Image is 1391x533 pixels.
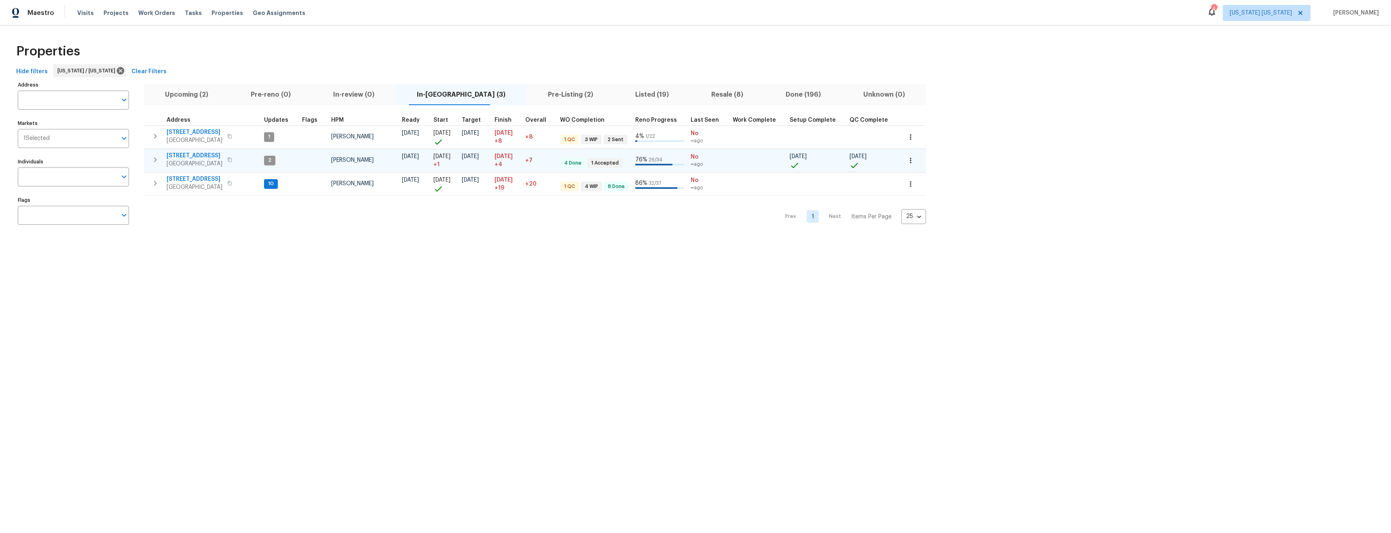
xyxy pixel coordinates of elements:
[462,117,481,123] span: Target
[691,117,719,123] span: Last Seen
[264,117,288,123] span: Updates
[691,184,726,191] span: ∞ ago
[331,134,374,140] span: [PERSON_NAME]
[462,177,479,183] span: [DATE]
[495,117,512,123] span: Finish
[27,9,54,17] span: Maestro
[645,134,655,139] span: 1 / 22
[402,117,420,123] span: Ready
[118,171,130,182] button: Open
[901,206,926,227] div: 25
[495,161,502,169] span: +4
[1211,5,1217,13] div: 4
[1330,9,1379,17] span: [PERSON_NAME]
[604,136,627,143] span: 2 Sent
[167,175,222,183] span: [STREET_ADDRESS]
[433,117,448,123] span: Start
[402,177,419,183] span: [DATE]
[23,135,50,142] span: 1 Selected
[522,172,557,195] td: 20 day(s) past target finish date
[525,134,533,140] span: +8
[433,130,450,136] span: [DATE]
[588,160,622,167] span: 1 Accepted
[77,9,94,17] span: Visits
[581,136,601,143] span: 3 WIP
[118,133,130,144] button: Open
[462,154,479,159] span: [DATE]
[495,117,519,123] div: Projected renovation finish date
[790,117,836,123] span: Setup Complete
[104,9,129,17] span: Projects
[118,209,130,221] button: Open
[691,129,726,137] span: No
[302,117,317,123] span: Flags
[635,117,677,123] span: Reno Progress
[235,89,307,100] span: Pre-reno (0)
[402,130,419,136] span: [DATE]
[769,89,837,100] span: Done (196)
[847,89,921,100] span: Unknown (0)
[850,117,888,123] span: QC Complete
[495,130,513,136] span: [DATE]
[167,160,222,168] span: [GEOGRAPHIC_DATA]
[522,125,557,148] td: 8 day(s) past target finish date
[525,158,533,163] span: +7
[531,89,609,100] span: Pre-Listing (2)
[18,82,129,87] label: Address
[18,159,129,164] label: Individuals
[733,117,776,123] span: Work Complete
[167,128,222,136] span: [STREET_ADDRESS]
[462,130,479,136] span: [DATE]
[525,117,554,123] div: Days past target finish date
[53,64,126,77] div: [US_STATE] / [US_STATE]
[317,89,391,100] span: In-review (0)
[131,67,167,77] span: Clear Filters
[522,149,557,172] td: 7 day(s) past target finish date
[167,117,190,123] span: Address
[149,89,225,100] span: Upcoming (2)
[691,137,726,144] span: ∞ ago
[167,152,222,160] span: [STREET_ADDRESS]
[691,161,726,168] span: ∞ ago
[430,125,459,148] td: Project started on time
[581,183,601,190] span: 4 WIP
[525,117,546,123] span: Overall
[430,149,459,172] td: Project started 1 days late
[560,117,605,123] span: WO Completion
[491,172,522,195] td: Scheduled to finish 19 day(s) late
[433,154,450,159] span: [DATE]
[265,133,273,140] span: 1
[525,181,537,187] span: +20
[561,183,578,190] span: 1 QC
[433,161,440,169] span: + 1
[128,64,170,79] button: Clear Filters
[118,94,130,106] button: Open
[691,176,726,184] span: No
[851,213,892,221] p: Items Per Page
[561,136,578,143] span: 1 QC
[635,133,644,139] span: 4 %
[265,180,277,187] span: 10
[649,157,662,162] span: 26 / 34
[635,180,647,186] span: 86 %
[649,181,661,186] span: 32 / 37
[253,9,305,17] span: Geo Assignments
[400,89,522,100] span: In-[GEOGRAPHIC_DATA] (3)
[331,117,344,123] span: HPM
[495,177,513,183] span: [DATE]
[491,125,522,148] td: Scheduled to finish 8 day(s) late
[495,184,504,192] span: +19
[331,157,374,163] span: [PERSON_NAME]
[695,89,760,100] span: Resale (8)
[619,89,685,100] span: Listed (19)
[13,64,51,79] button: Hide filters
[167,136,222,144] span: [GEOGRAPHIC_DATA]
[691,153,726,161] span: No
[491,149,522,172] td: Scheduled to finish 4 day(s) late
[185,10,202,16] span: Tasks
[211,9,243,17] span: Properties
[57,67,118,75] span: [US_STATE] / [US_STATE]
[850,154,867,159] span: [DATE]
[433,177,450,183] span: [DATE]
[18,121,129,126] label: Markets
